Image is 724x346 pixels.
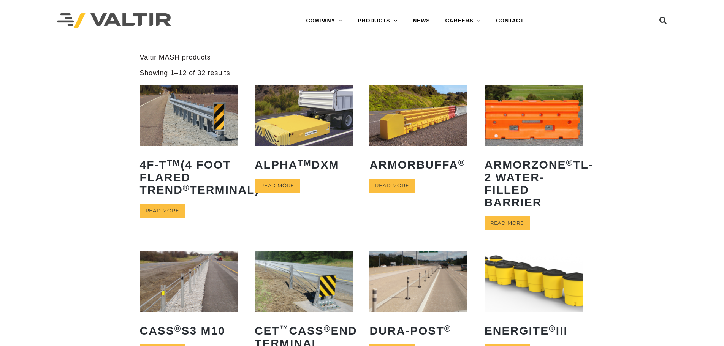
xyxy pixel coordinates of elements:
[183,183,190,193] sup: ®
[485,251,583,343] a: ENERGITE®III
[280,324,289,333] sup: ™
[298,13,350,28] a: COMPANY
[140,319,238,343] h2: CASS S3 M10
[140,251,238,343] a: CASS®S3 M10
[350,13,405,28] a: PRODUCTS
[369,251,467,343] a: Dura-Post®
[57,13,171,29] img: Valtir
[140,85,238,202] a: 4F-TTM(4 Foot Flared TREND®Terminal)
[405,13,437,28] a: NEWS
[437,13,488,28] a: CAREERS
[566,158,573,167] sup: ®
[458,158,466,167] sup: ®
[485,85,583,214] a: ArmorZone®TL-2 Water-Filled Barrier
[298,158,312,167] sup: TM
[324,324,331,333] sup: ®
[485,216,530,230] a: Read more about “ArmorZone® TL-2 Water-Filled Barrier”
[369,319,467,343] h2: Dura-Post
[140,53,585,62] p: Valtir MASH products
[255,153,353,177] h2: ALPHA DXM
[444,324,452,333] sup: ®
[369,85,467,177] a: ArmorBuffa®
[369,179,415,193] a: Read more about “ArmorBuffa®”
[140,153,238,202] h2: 4F-T (4 Foot Flared TREND Terminal)
[485,319,583,343] h2: ENERGITE III
[140,204,185,218] a: Read more about “4F-TTM (4 Foot Flared TREND® Terminal)”
[255,85,353,177] a: ALPHATMDXM
[369,153,467,177] h2: ArmorBuffa
[140,69,230,77] p: Showing 1–12 of 32 results
[255,179,300,193] a: Read more about “ALPHATM DXM”
[488,13,531,28] a: CONTACT
[485,153,583,214] h2: ArmorZone TL-2 Water-Filled Barrier
[549,324,556,333] sup: ®
[174,324,182,333] sup: ®
[167,158,181,167] sup: TM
